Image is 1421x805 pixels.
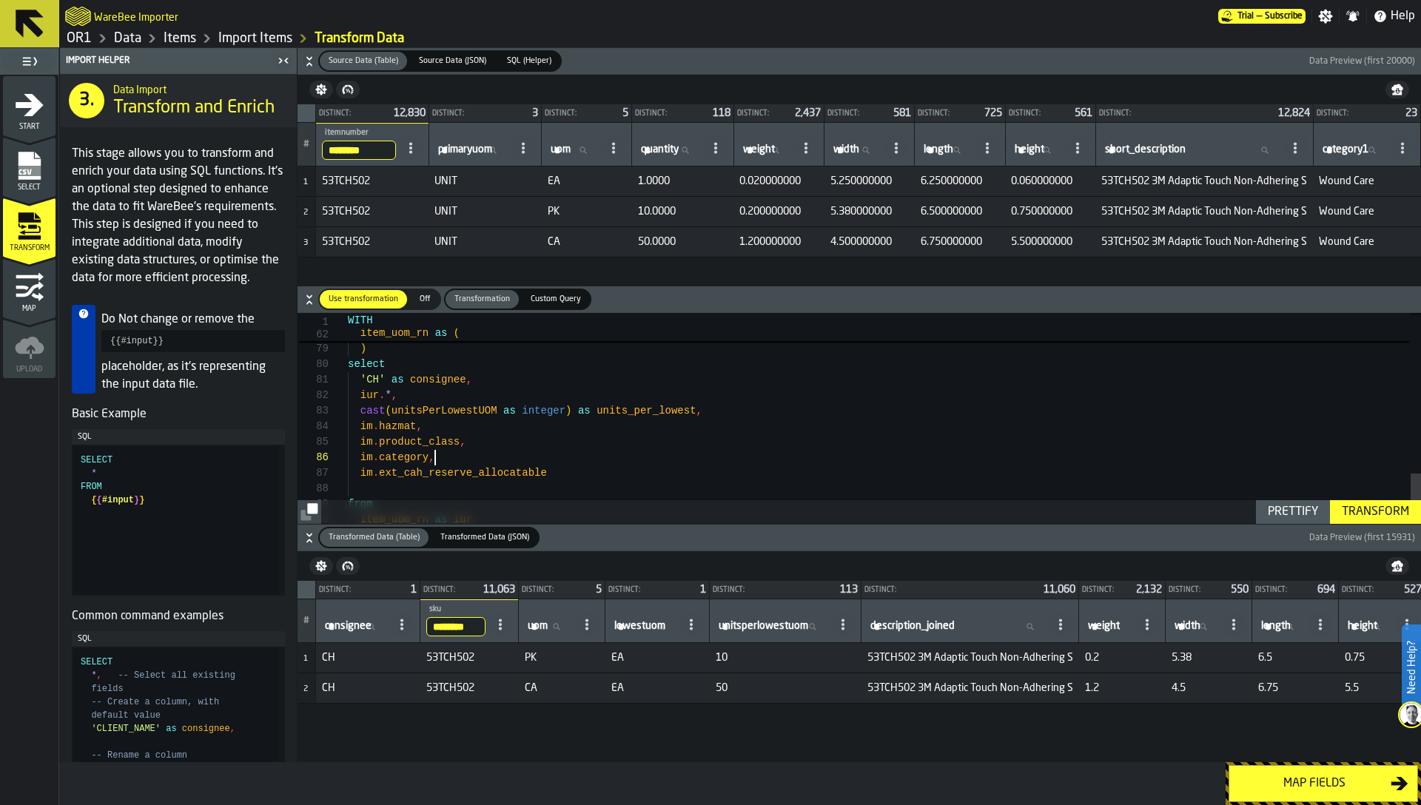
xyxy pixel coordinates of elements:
[1238,775,1391,792] div: Map fields
[72,607,285,625] h5: Common command examples
[1088,620,1120,632] span: label
[298,286,1421,313] button: button-
[426,682,513,694] span: 53TCH502
[1340,9,1366,24] label: button-toggle-Notifications
[893,108,911,118] span: 581
[360,436,373,448] span: im
[3,258,56,317] li: menu Map
[3,51,56,72] label: button-toggle-Toggle Full Menu
[830,175,909,187] span: 5.250000000
[466,374,472,385] span: ,
[830,206,909,218] span: 5.380000000
[525,293,587,306] span: Custom Query
[298,327,329,343] span: 62
[1319,175,1414,187] span: Wound Care
[3,366,56,374] span: Upload
[525,652,599,664] span: PK
[323,293,404,306] span: Use transformation
[840,585,858,595] span: 113
[921,141,972,160] input: label
[921,206,999,218] span: 6.500000000
[72,145,285,287] p: This stage allows you to transform and enrich your data using SQL functions. It's an optional ste...
[525,682,599,694] span: CA
[446,290,519,309] div: thumb
[322,236,423,248] span: 53TCH502
[984,108,1002,118] span: 725
[449,293,516,306] span: Transformation
[318,289,409,310] label: button-switch-multi-Use transformation
[1405,108,1417,118] span: 23
[60,48,297,74] header: Import Helper
[218,30,292,47] a: link-to-/wh/i/02d92962-0f11-4133-9763-7cb092bceeef/import/items/
[1172,652,1246,664] span: 5.38
[1342,586,1398,594] div: Distinct:
[423,586,477,594] div: Distinct:
[298,341,329,357] div: 79
[410,52,495,70] div: thumb
[298,372,329,388] div: 81
[830,236,909,248] span: 4.500000000
[1085,652,1160,664] span: 0.2
[113,81,285,96] h2: Sub Title
[298,388,329,403] div: 82
[1101,206,1307,218] span: 53TCH502 3M Adaptic Touch Non-Adhering S
[713,586,834,594] div: Distinct:
[532,108,538,118] span: 3
[394,108,426,118] span: 12,830
[320,52,407,70] div: thumb
[1317,585,1335,595] span: 694
[1345,617,1392,636] input: label
[298,496,329,512] div: 89
[924,144,953,155] span: label
[3,137,56,196] li: menu Select
[596,585,602,595] span: 5
[710,581,861,599] div: StatList-item-Distinct:
[1385,557,1409,575] button: button-
[316,104,429,122] div: StatList-item-Distinct:
[78,432,279,442] div: SQL
[716,652,856,664] span: 10
[522,290,590,309] div: thumb
[323,55,404,67] span: Source Data (Table)
[867,652,1073,664] span: 53TCH502 3M Adaptic Touch Non-Adhering S
[1085,617,1132,636] input: label
[298,525,1421,551] button: button-
[348,358,385,370] span: select
[309,557,333,575] button: button-
[1258,617,1306,636] input: label
[164,30,196,47] a: link-to-/wh/i/02d92962-0f11-4133-9763-7cb092bceeef/data/items/
[101,311,285,329] p: Do Not change or remove the
[360,451,373,463] span: im
[392,405,497,417] span: unitsPerLowestUOM
[739,175,818,187] span: 0.020000000
[322,652,414,664] span: CH
[322,141,396,160] input: label
[3,244,56,252] span: Transform
[1006,104,1095,122] div: StatList-item-Distinct:
[3,76,56,135] li: menu Start
[3,319,56,378] li: menu Upload
[1231,585,1249,595] span: 550
[641,144,679,155] span: label
[139,495,144,505] span: }
[870,620,955,632] span: label
[1009,110,1069,118] div: Distinct:
[520,289,591,310] label: button-switch-multi-Custom Query
[298,48,1421,75] button: button-
[734,104,824,122] div: StatList-item-Distinct:
[454,327,460,339] span: (
[1345,652,1420,664] span: 0.75
[298,434,329,450] div: 85
[1336,503,1415,521] div: Transform
[1314,104,1420,122] div: StatList-item-Distinct:
[429,604,441,614] span: label
[101,358,285,394] p: placeholder, as it's representing the input data file.
[795,108,821,118] span: 2,437
[611,617,676,636] input: label
[1319,206,1414,218] span: Wound Care
[94,9,178,24] h2: Sub Title
[323,531,426,544] span: Transformed Data (Table)
[921,175,999,187] span: 6.250000000
[608,586,694,594] div: Distinct:
[298,357,329,372] div: 80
